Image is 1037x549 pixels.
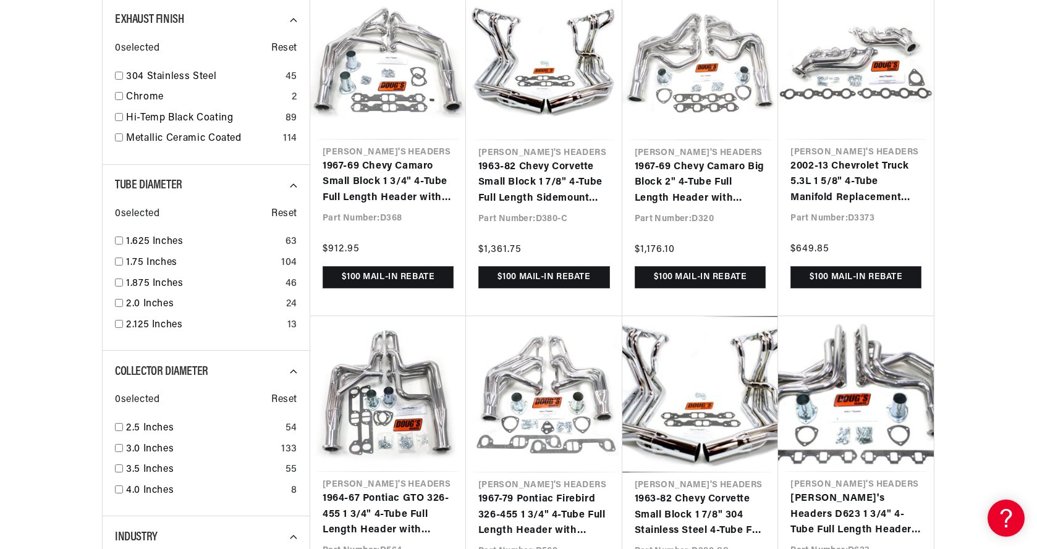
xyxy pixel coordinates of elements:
div: 54 [286,421,297,437]
span: 0 selected [115,41,159,57]
div: 8 [291,483,297,499]
div: 63 [286,234,297,250]
div: 55 [286,462,297,478]
a: 1.625 Inches [126,234,281,250]
a: 1963-82 Chevy Corvette Small Block 1 7/8" 4-Tube Full Length Sidemount Header with Chrome Finish [478,159,610,207]
div: 24 [286,296,297,312]
a: 2002-13 Chevrolet Truck 5.3L 1 5/8" 4-Tube Manifold Replacement Header with Metallic Ceramic Coating [790,159,921,206]
div: 46 [286,276,297,292]
a: 1964-67 Pontiac GTO 326-455 1 3/4" 4-Tube Full Length Header with Metallic Ceramic Coating [323,491,454,539]
a: 2.125 Inches [126,317,282,333]
span: Reset [271,392,297,408]
a: 1.875 Inches [126,276,281,292]
div: 114 [283,131,297,147]
div: 104 [281,255,297,271]
span: Tube Diameter [115,179,182,191]
a: 1.75 Inches [126,255,276,271]
a: Chrome [126,90,287,106]
span: Reset [271,206,297,222]
a: 3.5 Inches [126,462,281,478]
span: Collector Diameter [115,366,208,378]
a: 4.0 Inches [126,483,286,499]
a: Hi-Temp Black Coating [126,111,281,127]
a: 304 Stainless Steel [126,69,281,85]
a: [PERSON_NAME]'s Headers D623 1 3/4" 4-Tube Full Length Header Ford Mustang 64-73 Cougar 67-68 Fai... [790,491,921,539]
a: 1963-82 Chevy Corvette Small Block 1 7/8" 304 Stainless Steel 4-Tube Full Length Sidemount Header [635,492,766,539]
a: 2.5 Inches [126,421,281,437]
div: 89 [286,111,297,127]
span: 0 selected [115,392,159,408]
div: 13 [287,317,297,333]
span: Exhaust Finish [115,14,184,26]
a: 2.0 Inches [126,296,281,312]
div: 45 [286,69,297,85]
span: Industry [115,531,158,543]
a: 3.0 Inches [126,442,276,458]
div: 2 [292,90,297,106]
a: Metallic Ceramic Coated [126,131,278,147]
a: 1967-69 Chevy Camaro Small Block 1 3/4" 4-Tube Full Length Header with Metallic Ceramic Coating [323,159,454,206]
div: 133 [281,442,297,458]
span: Reset [271,41,297,57]
a: 1967-79 Pontiac Firebird 326-455 1 3/4" 4-Tube Full Length Header with Metallic Ceramic Coating [478,492,610,539]
span: 0 selected [115,206,159,222]
a: 1967-69 Chevy Camaro Big Block 2" 4-Tube Full Length Header with Metallic Ceramic Coating [635,159,766,207]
